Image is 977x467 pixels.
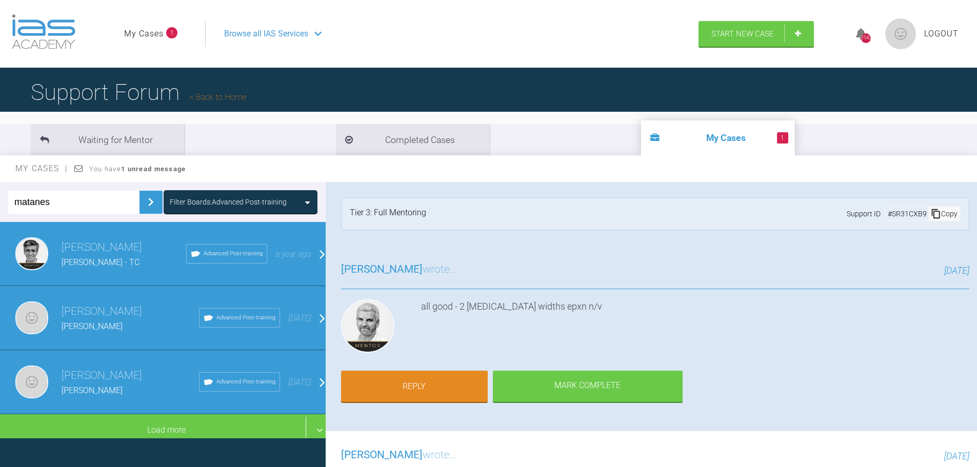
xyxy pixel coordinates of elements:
span: Advanced Post-training [204,249,263,258]
span: [DATE] [944,265,969,276]
span: 1 [166,27,177,38]
span: [PERSON_NAME] [62,321,123,331]
a: Start New Case [699,21,814,47]
a: Back to Home [190,92,246,102]
span: You have [89,165,186,173]
img: chevronRight.28bd32b0.svg [143,194,159,210]
div: 1143 [861,33,871,43]
span: [PERSON_NAME] [341,263,423,275]
a: Reply [341,371,488,402]
span: Advanced Post-training [216,313,275,322]
h3: [PERSON_NAME] [62,367,199,384]
span: Advanced Post-training [216,377,275,387]
div: Mark Complete [493,371,683,402]
img: logo-light.3e3ef733.png [12,14,75,49]
div: all good - 2 [MEDICAL_DATA] widths epxn n/v [421,299,969,357]
span: [PERSON_NAME] - TC [62,257,139,267]
img: profile.png [885,18,916,49]
li: My Cases [641,120,795,155]
li: Completed Cases [336,124,490,155]
div: Filter Boards: Advanced Post-training [170,196,287,208]
h1: Support Forum [31,74,246,110]
span: Support ID [847,208,881,219]
h3: [PERSON_NAME] [62,239,186,256]
strong: 1 unread message [121,165,186,173]
img: Tom Crotty [15,301,48,334]
input: Enter Case ID or Title [8,191,139,214]
div: Tier 3: Full Mentoring [350,206,426,221]
span: [DATE] [288,377,311,387]
a: My Cases [124,27,164,40]
h3: wrote... [341,446,457,464]
div: Copy [929,207,960,220]
h3: [PERSON_NAME] [62,303,199,320]
span: [DATE] [288,313,311,323]
img: Tom Crotty [15,366,48,398]
span: 1 [777,132,788,144]
a: Logout [924,27,959,40]
span: a year ago [275,249,311,259]
span: Start New Case [711,29,774,38]
img: Ross Hobson [341,299,394,353]
img: Asif Chatoo [15,237,48,270]
span: Browse all IAS Services [224,27,308,40]
span: My Cases [15,164,68,173]
li: Waiting for Mentor [31,124,185,155]
h3: wrote... [341,261,457,278]
span: [PERSON_NAME] [341,449,423,461]
span: [PERSON_NAME] [62,385,123,395]
div: # SR31CXB9 [886,208,929,219]
span: [DATE] [944,451,969,461]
